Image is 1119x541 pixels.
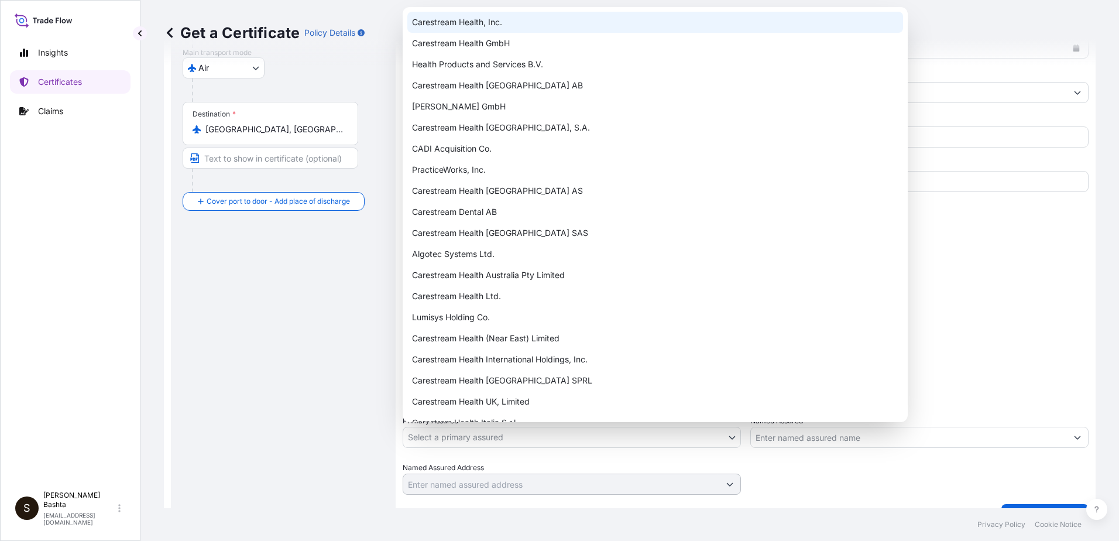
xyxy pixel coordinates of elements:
div: Carestream Dental AB [407,201,903,222]
div: Carestream Health (Near East) Limited [407,328,903,349]
div: Carestream Health [GEOGRAPHIC_DATA] SPRL [407,370,903,391]
div: Health Products and Services B.V. [407,54,903,75]
div: Carestream Health [GEOGRAPHIC_DATA] AB [407,75,903,96]
div: Carestream Health [GEOGRAPHIC_DATA], S.A. [407,117,903,138]
div: CADI Acquisition Co. [407,138,903,159]
div: Carestream Health, Inc. [407,12,903,33]
div: Carestream Health Australia Pty Limited [407,265,903,286]
p: Policy Details [304,27,355,39]
div: Carestream Health International Holdings, Inc. [407,349,903,370]
div: Carestrem Health Italia S.r.l. [407,412,903,433]
div: [PERSON_NAME] GmbH [407,96,903,117]
div: PracticeWorks, Inc. [407,159,903,180]
div: Lumisys Holding Co. [407,307,903,328]
div: Algotec Systems Ltd. [407,244,903,265]
div: Carestream Health Ltd. [407,286,903,307]
div: Carestream Health [GEOGRAPHIC_DATA] SAS [407,222,903,244]
div: Carestream Health [GEOGRAPHIC_DATA] AS [407,180,903,201]
p: Get a Certificate [164,23,300,42]
div: Carestream Health GmbH [407,33,903,54]
div: Carestream Health UK, Limited [407,391,903,412]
